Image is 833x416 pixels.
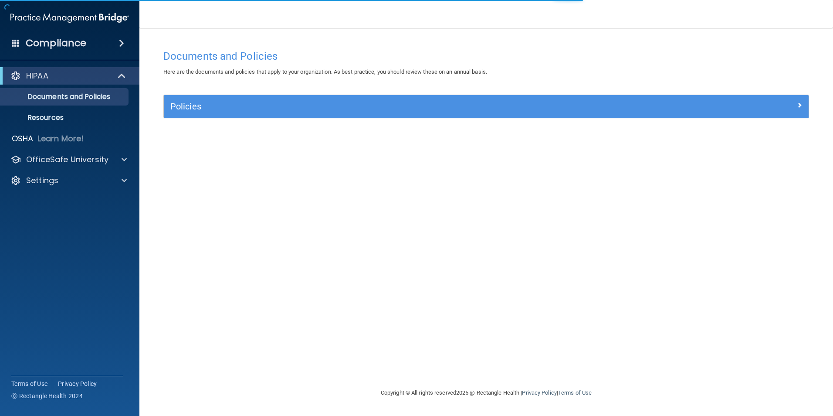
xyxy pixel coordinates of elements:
[11,392,83,400] span: Ⓒ Rectangle Health 2024
[682,354,823,389] iframe: Drift Widget Chat Controller
[26,175,58,186] p: Settings
[170,102,641,111] h5: Policies
[170,99,802,113] a: Policies
[26,71,48,81] p: HIPAA
[6,92,125,101] p: Documents and Policies
[26,154,108,165] p: OfficeSafe University
[10,154,127,165] a: OfficeSafe University
[163,68,487,75] span: Here are the documents and policies that apply to your organization. As best practice, you should...
[10,71,126,81] a: HIPAA
[10,9,129,27] img: PMB logo
[38,133,84,144] p: Learn More!
[10,175,127,186] a: Settings
[522,389,556,396] a: Privacy Policy
[327,379,645,407] div: Copyright © All rights reserved 2025 @ Rectangle Health | |
[163,51,809,62] h4: Documents and Policies
[558,389,592,396] a: Terms of Use
[6,113,125,122] p: Resources
[12,133,34,144] p: OSHA
[58,379,97,388] a: Privacy Policy
[26,37,86,49] h4: Compliance
[11,379,47,388] a: Terms of Use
